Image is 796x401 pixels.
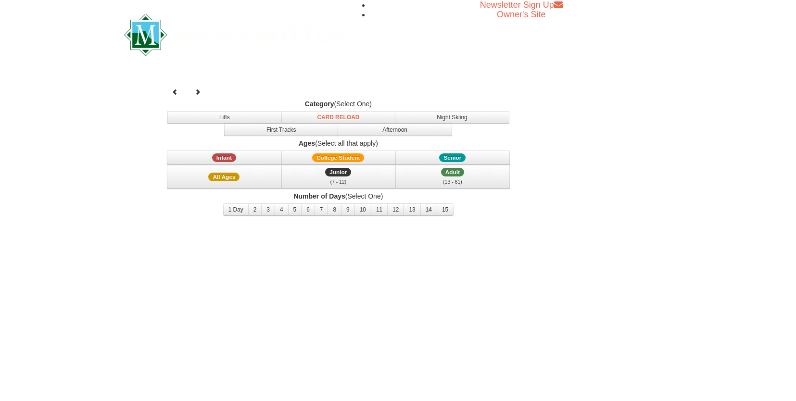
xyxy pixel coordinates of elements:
label: (Select all that apply) [165,138,512,148]
button: 7 [315,203,329,216]
button: 2 [248,203,262,216]
button: 14 [420,203,437,216]
div: (7 - 12) [288,177,390,187]
button: First Tracks [224,124,339,136]
span: Adult [441,168,464,176]
div: (13 - 61) [402,177,504,187]
span: Junior [325,168,351,176]
strong: Number of Days [293,192,345,200]
img: Massanutten Resort Logo [124,14,344,56]
span: Infant [212,153,236,162]
a: Massanutten Resort [124,22,344,45]
button: 6 [301,203,315,216]
span: All Ages [208,173,240,181]
button: College Student [281,150,396,165]
button: All Ages [167,165,281,189]
span: College Student [312,153,364,162]
button: 13 [404,203,420,216]
button: 5 [288,203,302,216]
button: Infant [167,150,281,165]
button: Afternoon [338,124,452,136]
button: 11 [371,203,388,216]
button: 12 [387,203,404,216]
button: Lifts [167,111,282,124]
button: 10 [354,203,371,216]
button: 15 [437,203,454,216]
button: 3 [261,203,275,216]
strong: Ages [299,139,315,147]
button: Adult (13 - 61) [395,165,510,189]
label: (Select One) [165,99,512,109]
button: 1 Day [223,203,249,216]
button: Night Skiing [395,111,509,124]
button: 9 [341,203,355,216]
label: (Select One) [165,191,512,201]
span: Senior [439,153,466,162]
button: 4 [275,203,289,216]
button: 8 [328,203,341,216]
button: Senior [395,150,510,165]
button: Junior (7 - 12) [281,165,396,189]
a: Owner's Site [497,10,545,19]
strong: Category [305,100,334,108]
button: Card Reload [281,111,396,124]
